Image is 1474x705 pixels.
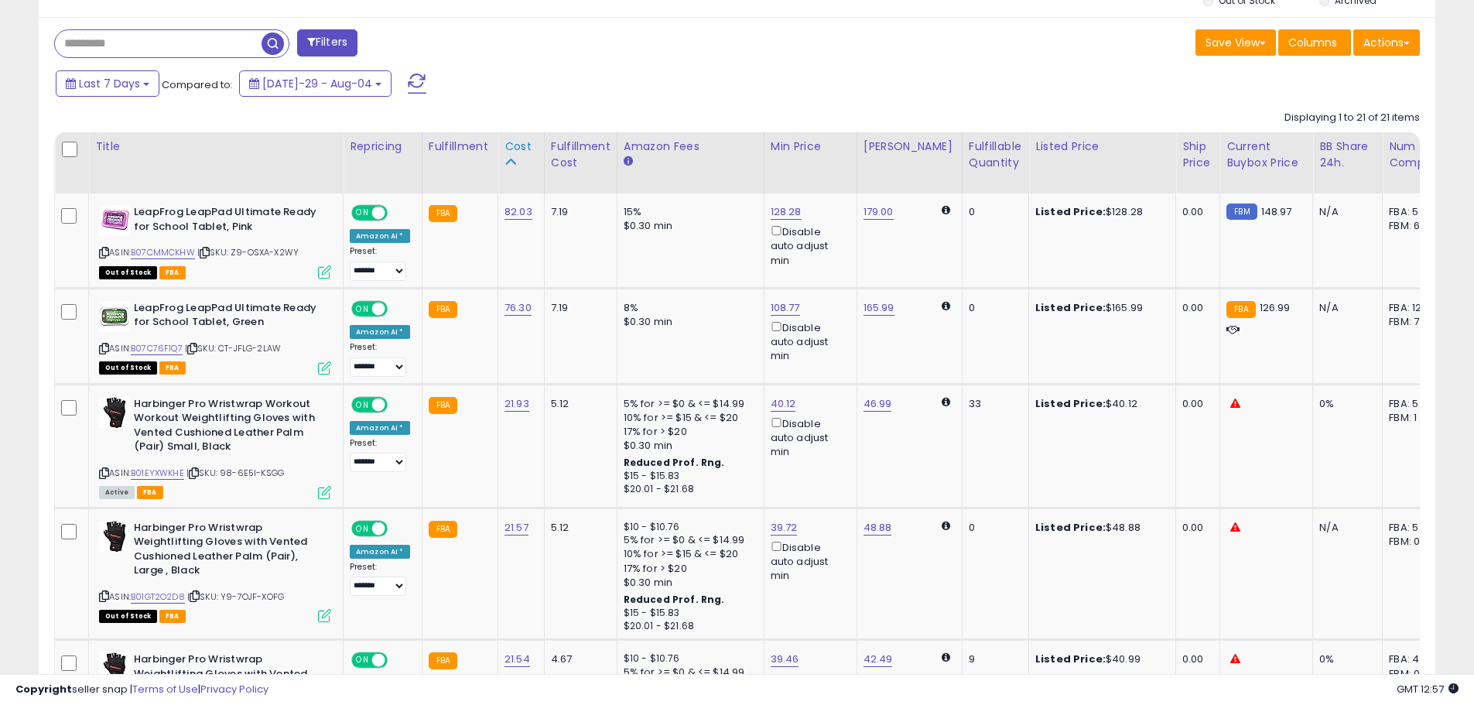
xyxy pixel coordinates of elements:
div: 0.00 [1182,652,1208,666]
small: Amazon Fees. [624,155,633,169]
span: FBA [159,266,186,279]
button: Filters [297,29,357,56]
button: Actions [1353,29,1420,56]
div: 0 [969,301,1017,315]
span: All listings that are currently out of stock and unavailable for purchase on Amazon [99,361,157,375]
div: Disable auto adjust min [771,539,845,584]
div: Repricing [350,139,416,155]
b: LeapFrog LeapPad Ultimate Ready for School Tablet, Pink [134,205,322,238]
span: All listings that are currently out of stock and unavailable for purchase on Amazon [99,610,157,623]
div: 33 [969,397,1017,411]
span: FBA [137,486,163,499]
div: Listed Price [1035,139,1169,155]
span: Compared to: [162,77,233,92]
div: FBA: 5 [1389,205,1440,219]
div: Min Price [771,139,850,155]
a: Terms of Use [132,682,198,696]
span: OFF [385,398,410,411]
span: OFF [385,207,410,220]
a: 128.28 [771,204,802,220]
div: $40.12 [1035,397,1164,411]
a: 21.54 [504,652,530,667]
b: Harbinger Pro Wristwrap Workout Workout Weightlifting Gloves with Vented Cushioned Leather Palm (... [134,397,322,458]
span: | SKU: CT-JFLG-2LAW [185,342,281,354]
div: Amazon AI * [350,421,410,435]
div: 0.00 [1182,521,1208,535]
div: Fulfillable Quantity [969,139,1022,171]
div: Disable auto adjust min [771,319,845,364]
small: FBA [429,397,457,414]
div: 17% for > $20 [624,562,752,576]
div: $15 - $15.83 [624,607,752,620]
div: 0.00 [1182,205,1208,219]
a: 21.93 [504,396,529,412]
div: Ship Price [1182,139,1213,171]
div: N/A [1319,205,1370,219]
span: 126.99 [1260,300,1291,315]
span: | SKU: 98-6E5I-KSGG [186,467,284,479]
div: FBA: 12 [1389,301,1440,315]
a: 42.49 [864,652,893,667]
div: $128.28 [1035,205,1164,219]
div: $40.99 [1035,652,1164,666]
div: Amazon Fees [624,139,758,155]
div: 0% [1319,397,1370,411]
div: Title [95,139,337,155]
div: Amazon AI * [350,545,410,559]
a: 39.46 [771,652,799,667]
a: B01EYXWKHE [131,467,184,480]
img: 416xG-2HghL._SL40_.jpg [99,397,130,428]
div: FBM: 0 [1389,535,1440,549]
div: 17% for > $20 [624,425,752,439]
div: Disable auto adjust min [771,415,845,460]
div: 15% [624,205,752,219]
a: Privacy Policy [200,682,268,696]
b: Listed Price: [1035,204,1106,219]
b: Listed Price: [1035,396,1106,411]
div: 5% for >= $0 & <= $14.99 [624,397,752,411]
a: B07C76F1Q7 [131,342,183,355]
div: 5.12 [551,397,605,411]
span: Columns [1288,35,1337,50]
div: Preset: [350,342,410,377]
div: ASIN: [99,301,331,373]
button: [DATE]-29 - Aug-04 [239,70,392,97]
a: 39.72 [771,520,798,536]
div: FBA: 5 [1389,397,1440,411]
button: Columns [1278,29,1351,56]
div: $10 - $10.76 [624,521,752,534]
div: ASIN: [99,397,331,498]
div: $20.01 - $21.68 [624,483,752,496]
div: Preset: [350,246,410,281]
span: FBA [159,361,186,375]
div: 4.67 [551,652,605,666]
span: OFF [385,522,410,535]
div: FBA: 4 [1389,652,1440,666]
div: N/A [1319,521,1370,535]
div: 5.12 [551,521,605,535]
small: FBA [429,301,457,318]
div: $48.88 [1035,521,1164,535]
div: Cost [504,139,538,155]
a: 21.57 [504,520,528,536]
small: FBA [429,521,457,538]
span: ON [353,398,372,411]
img: 517ZvXjqkTL._SL40_.jpg [99,301,130,332]
div: Current Buybox Price [1226,139,1306,171]
a: 108.77 [771,300,800,316]
div: FBA: 5 [1389,521,1440,535]
div: $0.30 min [624,439,752,453]
strong: Copyright [15,682,72,696]
b: Listed Price: [1035,300,1106,315]
small: FBM [1226,204,1257,220]
button: Save View [1195,29,1276,56]
div: 7.19 [551,205,605,219]
b: LeapFrog LeapPad Ultimate Ready for School Tablet, Green [134,301,322,334]
div: Fulfillment [429,139,491,155]
a: 40.12 [771,396,796,412]
div: 0 [969,521,1017,535]
img: 51iEVlWpIVL._SL40_.jpg [99,205,130,236]
b: Reduced Prof. Rng. [624,456,725,469]
img: 416xG-2HghL._SL40_.jpg [99,521,130,552]
div: [PERSON_NAME] [864,139,956,155]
